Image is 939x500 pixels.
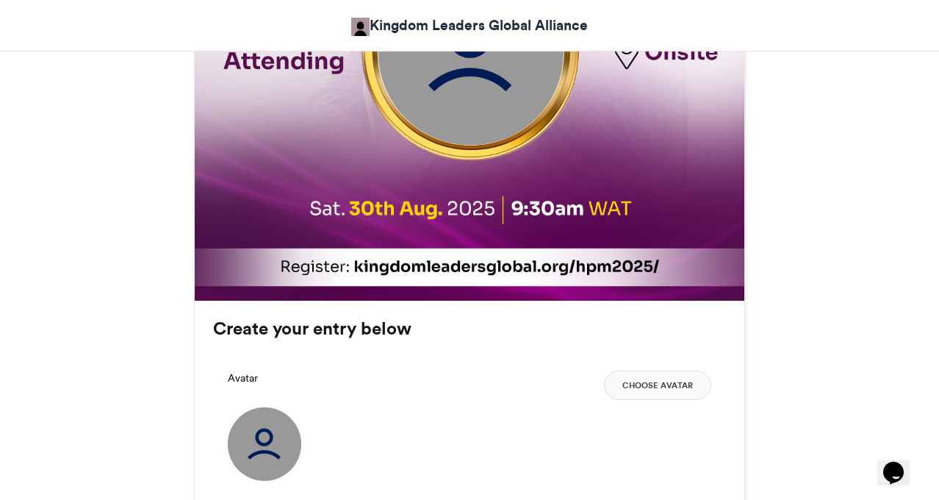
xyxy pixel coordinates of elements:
img: user_circle.png [228,407,301,481]
a: Kingdom Leaders Global Alliance [351,15,588,36]
h3: Create your entry below [213,320,726,337]
iframe: chat widget [877,441,924,485]
img: Kingdom Leaders Global Alliance [351,18,370,36]
label: Avatar [228,371,258,386]
button: Choose Avatar [604,371,711,400]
